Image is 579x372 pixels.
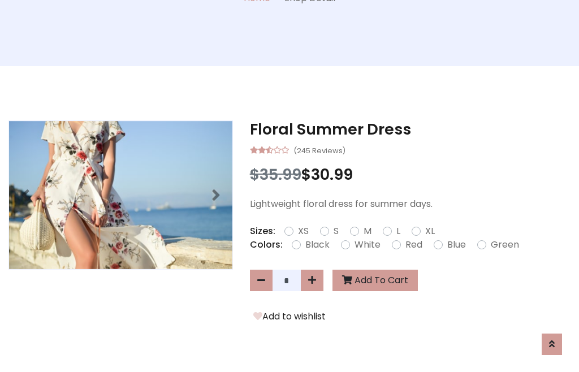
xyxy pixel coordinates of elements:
label: White [355,238,381,252]
label: L [396,224,400,238]
small: (245 Reviews) [293,143,345,157]
label: Green [491,238,519,252]
h3: $ [250,166,571,184]
label: S [334,224,339,238]
span: $35.99 [250,164,301,185]
label: Blue [447,238,466,252]
button: Add to wishlist [250,309,329,324]
label: Red [405,238,422,252]
label: M [364,224,371,238]
button: Add To Cart [332,270,418,291]
label: XS [298,224,309,238]
span: 30.99 [311,164,353,185]
img: Image [9,121,232,269]
label: Black [305,238,330,252]
p: Sizes: [250,224,275,238]
label: XL [425,224,435,238]
p: Lightweight floral dress for summer days. [250,197,571,211]
h3: Floral Summer Dress [250,120,571,139]
p: Colors: [250,238,283,252]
